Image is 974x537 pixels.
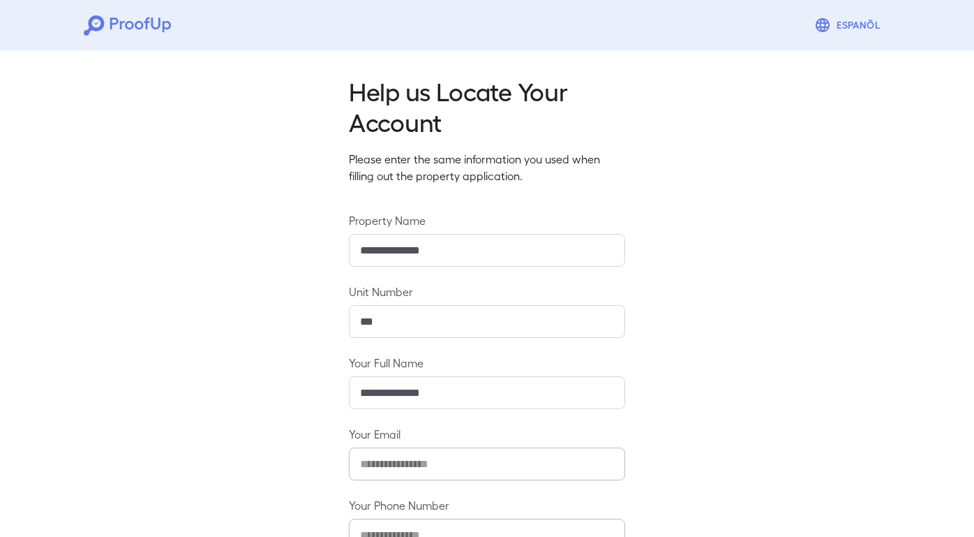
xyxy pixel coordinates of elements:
p: Please enter the same information you used when filling out the property application. [349,151,625,184]
h2: Help us Locate Your Account [349,75,625,137]
label: Property Name [349,212,625,228]
label: Unit Number [349,284,625,300]
label: Your Full Name [349,355,625,371]
label: Your Email [349,426,625,442]
button: Espanõl [809,11,890,39]
label: Your Phone Number [349,497,625,513]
